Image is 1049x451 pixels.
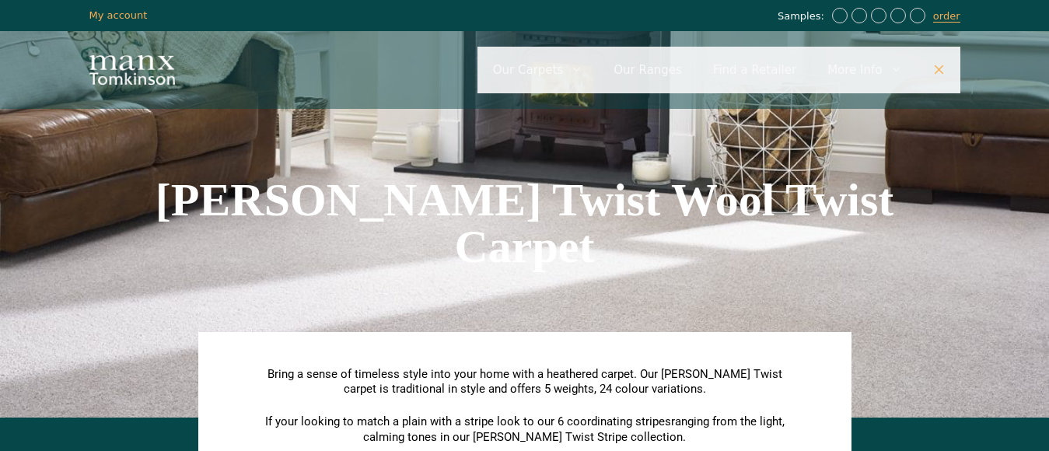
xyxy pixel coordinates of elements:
nav: Primary [477,47,960,93]
span: Samples: [778,10,828,23]
span: ranging from the light, calming tones in our [PERSON_NAME] Twist Stripe collection. [363,414,785,444]
a: Close Search Bar [918,47,960,93]
h1: [PERSON_NAME] Twist Wool Twist Carpet [89,177,960,270]
p: If your looking to match a plain with a stripe look to our 6 coordinating stripes [257,414,793,445]
img: Manx Tomkinson [89,55,175,85]
a: order [933,10,960,23]
p: Bring a sense of timeless style into your home with a heathered carpet. Our [PERSON_NAME] Twist c... [257,367,793,397]
a: My account [89,9,148,21]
